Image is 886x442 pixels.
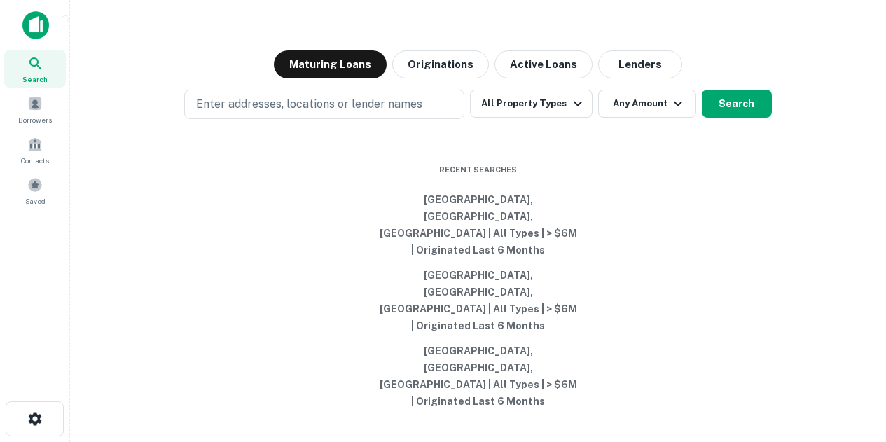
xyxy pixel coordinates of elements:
[22,11,49,39] img: capitalize-icon.png
[22,74,48,85] span: Search
[373,338,583,414] button: [GEOGRAPHIC_DATA], [GEOGRAPHIC_DATA], [GEOGRAPHIC_DATA] | All Types | > $6M | Originated Last 6 M...
[702,90,772,118] button: Search
[4,50,66,88] a: Search
[196,96,422,113] p: Enter addresses, locations or lender names
[373,263,583,338] button: [GEOGRAPHIC_DATA], [GEOGRAPHIC_DATA], [GEOGRAPHIC_DATA] | All Types | > $6M | Originated Last 6 M...
[470,90,592,118] button: All Property Types
[373,164,583,176] span: Recent Searches
[4,131,66,169] a: Contacts
[4,172,66,209] a: Saved
[598,50,682,78] button: Lenders
[274,50,387,78] button: Maturing Loans
[598,90,696,118] button: Any Amount
[392,50,489,78] button: Originations
[18,114,52,125] span: Borrowers
[184,90,464,119] button: Enter addresses, locations or lender names
[21,155,49,166] span: Contacts
[4,90,66,128] a: Borrowers
[373,187,583,263] button: [GEOGRAPHIC_DATA], [GEOGRAPHIC_DATA], [GEOGRAPHIC_DATA] | All Types | > $6M | Originated Last 6 M...
[25,195,46,207] span: Saved
[494,50,593,78] button: Active Loans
